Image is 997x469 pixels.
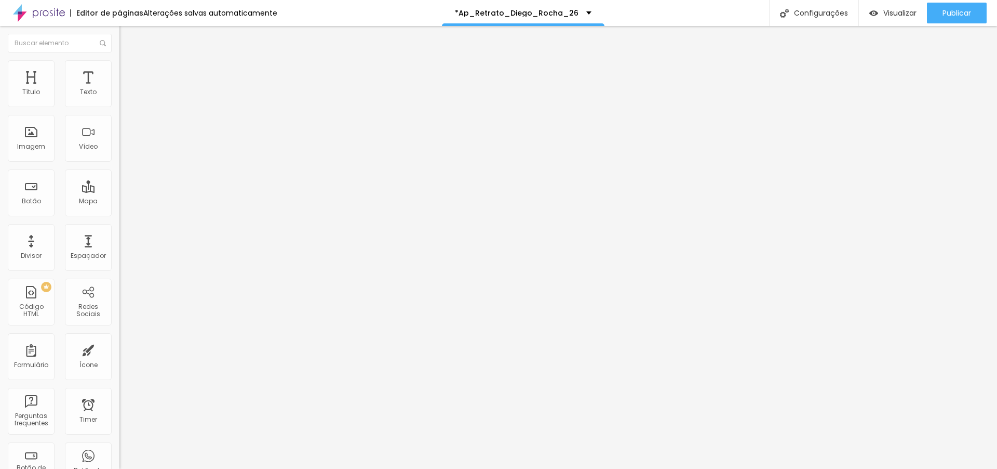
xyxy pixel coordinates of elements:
div: Timer [79,416,97,423]
div: Mapa [79,198,98,205]
input: Buscar elemento [8,34,112,53]
div: Alterações salvas automaticamente [143,9,277,17]
button: Publicar [927,3,987,23]
div: Editor de páginas [70,9,143,17]
img: view-1.svg [869,9,878,18]
div: Ícone [79,361,98,369]
div: Espaçador [71,252,106,259]
button: Visualizar [859,3,927,23]
div: Vídeo [79,143,98,150]
div: Divisor [21,252,42,259]
span: Visualizar [883,9,917,17]
div: Botão [22,198,41,205]
div: Código HTML [10,303,51,318]
p: *Ap_Retrato_Diego_Rocha_26 [455,9,578,17]
div: Formulário [14,361,48,369]
span: Publicar [942,9,971,17]
div: Redes Sociais [68,303,109,318]
div: Título [22,88,40,96]
div: Texto [80,88,97,96]
div: Perguntas frequentes [10,412,51,427]
div: Imagem [17,143,45,150]
img: Icone [100,40,106,46]
img: Icone [780,9,789,18]
iframe: Editor [119,26,997,469]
